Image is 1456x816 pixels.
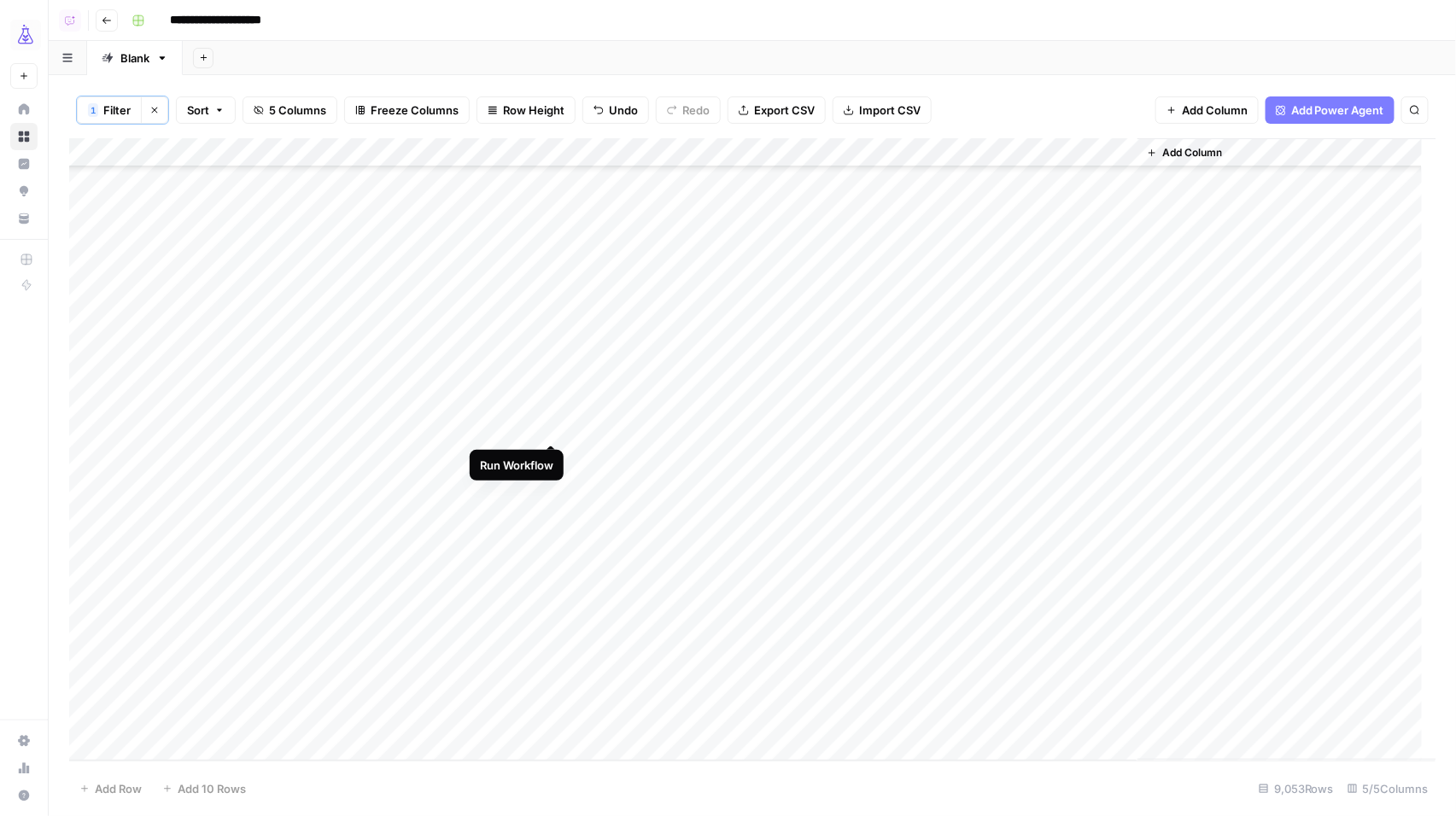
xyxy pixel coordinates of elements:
span: Filter [103,102,131,119]
div: 9,053 Rows [1252,775,1341,802]
button: Import CSV [833,96,932,124]
span: 5 Columns [269,102,326,119]
span: Add Column [1182,102,1248,119]
button: Undo [582,96,649,124]
span: Add 10 Rows [178,780,246,797]
span: Add Row [95,780,142,797]
div: 1 [88,103,98,117]
button: Add Row [69,775,152,802]
button: Help + Support [10,782,38,809]
span: Add Column [1162,145,1222,160]
a: Opportunities [10,178,38,205]
a: Usage [10,755,38,782]
a: Blank [87,41,183,75]
button: Sort [176,96,236,124]
div: Blank [120,50,149,67]
a: Home [10,96,38,123]
button: Add Column [1155,96,1259,124]
button: Row Height [477,96,576,124]
button: Add 10 Rows [152,775,256,802]
button: Export CSV [728,96,826,124]
span: Undo [609,102,638,119]
button: 5 Columns [243,96,337,124]
button: Redo [656,96,721,124]
div: Run Workflow [480,457,553,474]
span: Export CSV [754,102,815,119]
span: Import CSV [859,102,921,119]
span: Redo [682,102,710,119]
button: Freeze Columns [344,96,470,124]
button: Add Power Agent [1266,96,1395,124]
span: Sort [187,102,209,119]
span: Add Power Agent [1291,102,1384,119]
a: Your Data [10,205,38,232]
button: Workspace: AirOps Growth [10,14,38,56]
a: Insights [10,150,38,178]
button: 1Filter [77,96,141,124]
img: AirOps Growth Logo [10,20,41,50]
a: Settings [10,727,38,755]
div: 5/5 Columns [1341,775,1436,802]
span: Freeze Columns [371,102,459,119]
span: 1 [91,103,96,117]
span: Row Height [503,102,564,119]
button: Add Column [1140,142,1229,164]
a: Browse [10,123,38,150]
